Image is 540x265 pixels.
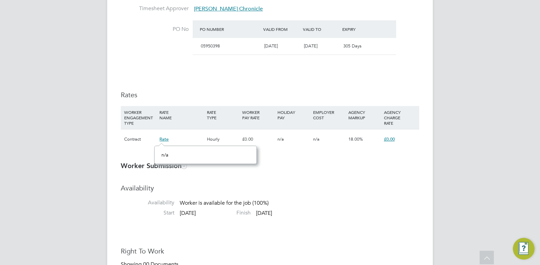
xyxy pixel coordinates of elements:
[382,106,418,129] div: AGENCY CHARGE RATE
[121,26,189,33] label: PO No
[343,43,362,49] span: 305 Days
[122,106,158,129] div: WORKER ENGAGEMENT TYPE
[121,5,189,12] label: Timesheet Approver
[205,106,240,124] div: RATE TYPE
[205,129,240,149] div: Hourly
[121,184,419,192] h3: Availability
[198,23,262,35] div: PO Number
[348,136,363,142] span: 18.00%
[276,106,311,124] div: HOLIDAY PAY
[311,106,347,124] div: EMPLOYER COST
[347,106,382,124] div: AGENCY MARKUP
[313,136,320,142] span: n/a
[159,136,169,142] span: Rate
[197,209,251,217] label: Finish
[513,238,535,260] button: Engage Resource Center
[240,129,276,149] div: £0.00
[301,23,341,35] div: Valid To
[304,43,317,49] span: [DATE]
[180,200,269,207] span: Worker is available for the job (100%)
[194,5,263,12] span: [PERSON_NAME] Chronicle
[201,43,220,49] span: 05950398
[180,210,196,217] span: [DATE]
[264,43,278,49] span: [DATE]
[121,162,187,170] b: Worker Submission
[121,199,174,206] label: Availability
[256,210,272,217] span: [DATE]
[122,129,158,149] div: Contract
[121,247,419,256] h3: Right To Work
[277,136,284,142] span: n/a
[158,106,205,124] div: RATE NAME
[121,209,174,217] label: Start
[161,152,168,158] span: n/a
[121,90,419,99] h3: Rates
[240,106,276,124] div: WORKER PAY RATE
[341,23,380,35] div: Expiry
[262,23,301,35] div: Valid From
[384,136,395,142] span: £0.00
